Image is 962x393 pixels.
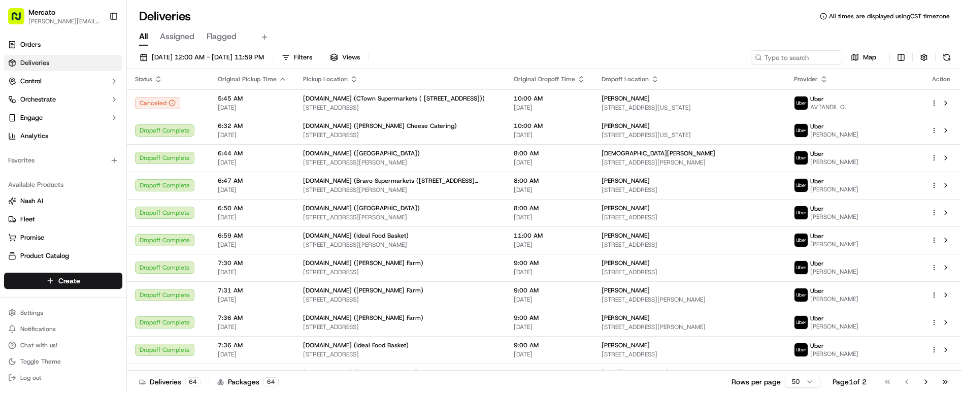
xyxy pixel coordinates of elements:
[303,104,497,112] span: [STREET_ADDRESS]
[4,73,122,89] button: Control
[4,273,122,289] button: Create
[602,149,715,157] span: [DEMOGRAPHIC_DATA][PERSON_NAME]
[514,204,585,212] span: 8:00 AM
[602,75,649,83] span: Dropoff Location
[160,30,194,43] span: Assigned
[303,149,420,157] span: [DOMAIN_NAME] ([GEOGRAPHIC_DATA])
[185,377,201,386] div: 64
[72,23,123,31] a: Powered byPylon
[794,124,808,137] img: uber-new-logo.jpeg
[20,309,43,317] span: Settings
[514,186,585,194] span: [DATE]
[810,295,858,303] span: [PERSON_NAME]
[4,338,122,352] button: Chat with us!
[139,30,148,43] span: All
[218,350,287,358] span: [DATE]
[294,53,312,62] span: Filters
[20,251,69,260] span: Product Catalog
[940,50,954,64] button: Refresh
[4,306,122,320] button: Settings
[218,204,287,212] span: 6:50 AM
[514,296,585,304] span: [DATE]
[20,233,44,242] span: Promise
[20,132,48,141] span: Analytics
[20,40,41,49] span: Orders
[218,213,287,221] span: [DATE]
[514,232,585,240] span: 11:00 AM
[514,341,585,349] span: 9:00 AM
[218,286,287,294] span: 7:31 AM
[303,341,409,349] span: [DOMAIN_NAME] (Ideal Food Basket)
[4,177,122,193] div: Available Products
[218,122,287,130] span: 6:32 AM
[303,268,497,276] span: [STREET_ADDRESS]
[794,288,808,302] img: uber-new-logo.jpeg
[4,354,122,369] button: Toggle Theme
[810,342,824,350] span: Uber
[277,50,317,64] button: Filters
[602,369,669,377] span: [DATE][PERSON_NAME]
[4,211,122,227] button: Fleet
[794,316,808,329] img: uber-new-logo.jpeg
[4,152,122,169] div: Favorites
[810,213,858,221] span: [PERSON_NAME]
[602,341,650,349] span: [PERSON_NAME]
[303,75,348,83] span: Pickup Location
[602,122,650,130] span: [PERSON_NAME]
[833,377,867,387] div: Page 1 of 2
[810,122,824,130] span: Uber
[751,50,842,64] input: Type to search
[135,75,152,83] span: Status
[218,369,287,377] span: 7:53 AM
[218,177,287,185] span: 6:47 AM
[303,131,497,139] span: [STREET_ADDRESS]
[810,322,858,331] span: [PERSON_NAME]
[218,149,287,157] span: 6:44 AM
[20,357,61,366] span: Toggle Theme
[810,240,858,248] span: [PERSON_NAME]
[135,50,269,64] button: [DATE] 12:00 AM - [DATE] 11:59 PM
[794,261,808,274] img: uber-new-logo.jpeg
[218,186,287,194] span: [DATE]
[20,113,43,122] span: Engage
[263,377,279,386] div: 64
[4,91,122,108] button: Orchestrate
[152,53,264,62] span: [DATE] 12:00 AM - [DATE] 11:59 PM
[810,205,824,213] span: Uber
[218,323,287,331] span: [DATE]
[794,96,808,110] img: uber-new-logo.jpeg
[810,287,824,295] span: Uber
[794,151,808,165] img: uber-new-logo.jpeg
[303,241,497,249] span: [STREET_ADDRESS][PERSON_NAME]
[4,110,122,126] button: Engage
[514,94,585,103] span: 10:00 AM
[303,259,423,267] span: [DOMAIN_NAME] ([PERSON_NAME] Farm)
[602,204,650,212] span: [PERSON_NAME]
[794,75,818,83] span: Provider
[810,103,846,111] span: AVTANDIL G.
[101,24,123,31] span: Pylon
[602,268,778,276] span: [STREET_ADDRESS]
[794,343,808,356] img: uber-new-logo.jpeg
[28,7,55,17] button: Mercato
[794,206,808,219] img: uber-new-logo.jpeg
[4,322,122,336] button: Notifications
[810,158,858,166] span: [PERSON_NAME]
[602,158,778,167] span: [STREET_ADDRESS][PERSON_NAME]
[602,350,778,358] span: [STREET_ADDRESS]
[303,232,409,240] span: [DOMAIN_NAME] (Ideal Food Basket)
[4,128,122,144] a: Analytics
[514,177,585,185] span: 8:00 AM
[139,8,191,24] h1: Deliveries
[20,77,42,86] span: Control
[514,314,585,322] span: 9:00 AM
[4,4,105,28] button: Mercato[PERSON_NAME][EMAIL_ADDRESS][PERSON_NAME][DOMAIN_NAME]
[342,53,360,62] span: Views
[602,94,650,103] span: [PERSON_NAME]
[303,158,497,167] span: [STREET_ADDRESS][PERSON_NAME]
[514,241,585,249] span: [DATE]
[810,268,858,276] span: [PERSON_NAME]
[602,213,778,221] span: [STREET_ADDRESS]
[218,232,287,240] span: 6:59 AM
